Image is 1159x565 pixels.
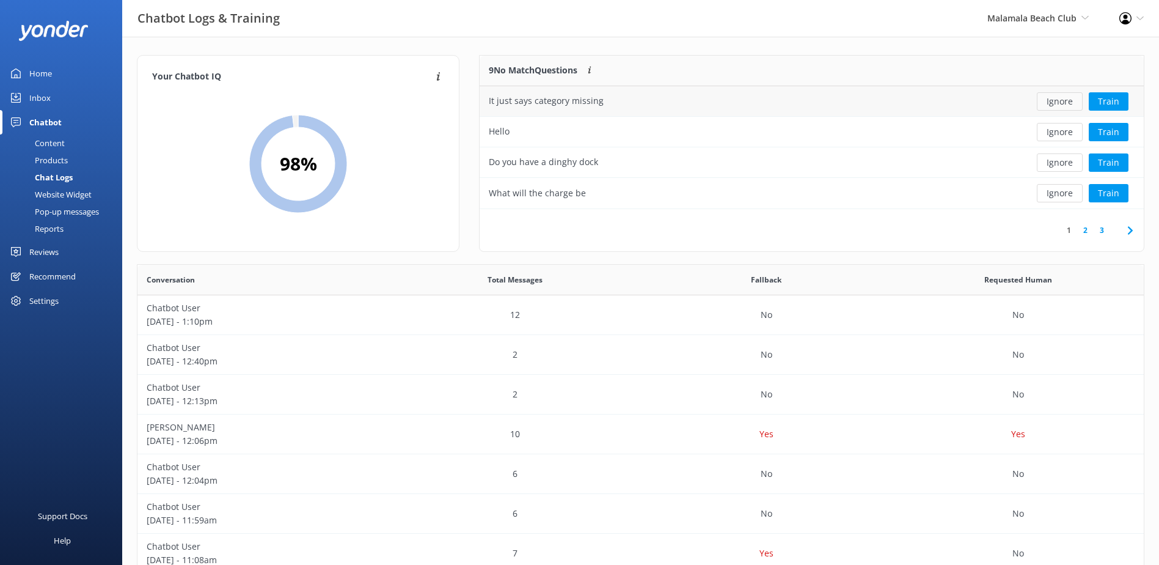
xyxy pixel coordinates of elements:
[513,467,517,481] p: 6
[137,335,1144,375] div: row
[7,152,68,169] div: Products
[147,514,380,527] p: [DATE] - 11:59am
[761,348,772,361] p: No
[489,94,604,108] div: It just says category missing
[1089,184,1128,202] button: Train
[480,86,1144,209] div: grid
[1012,388,1024,401] p: No
[480,147,1144,178] div: row
[7,203,122,220] a: Pop-up messages
[987,12,1077,24] span: Malamala Beach Club
[147,274,195,286] span: Conversation
[147,460,380,474] p: Chatbot User
[489,64,577,77] p: 9 No Match Questions
[513,348,517,361] p: 2
[7,152,122,169] a: Products
[7,135,65,152] div: Content
[280,149,317,179] h2: 98 %
[510,427,520,441] p: 10
[1012,467,1024,481] p: No
[489,125,510,138] div: Hello
[1012,507,1024,520] p: No
[1037,123,1083,141] button: Ignore
[29,240,59,264] div: Reviews
[29,86,51,110] div: Inbox
[137,454,1144,494] div: row
[147,341,380,355] p: Chatbot User
[761,388,772,401] p: No
[137,494,1144,534] div: row
[152,70,433,84] h4: Your Chatbot IQ
[751,274,781,286] span: Fallback
[7,220,64,237] div: Reports
[147,500,380,514] p: Chatbot User
[7,169,73,186] div: Chat Logs
[488,274,543,286] span: Total Messages
[18,21,89,41] img: yonder-white-logo.png
[137,295,1144,335] div: row
[137,375,1144,415] div: row
[513,388,517,401] p: 2
[480,117,1144,147] div: row
[147,434,380,448] p: [DATE] - 12:06pm
[7,169,122,186] a: Chat Logs
[7,220,122,237] a: Reports
[759,547,773,560] p: Yes
[1089,123,1128,141] button: Train
[513,507,517,520] p: 6
[7,186,122,203] a: Website Widget
[38,504,87,528] div: Support Docs
[147,421,380,434] p: [PERSON_NAME]
[984,274,1052,286] span: Requested Human
[147,474,380,487] p: [DATE] - 12:04pm
[1012,348,1024,361] p: No
[480,178,1144,209] div: row
[29,110,62,135] div: Chatbot
[147,315,380,328] p: [DATE] - 1:10pm
[489,155,598,169] div: Do you have a dinghy dock
[147,355,380,368] p: [DATE] - 12:40pm
[29,61,52,86] div: Home
[510,308,520,322] p: 12
[761,467,772,481] p: No
[7,135,122,152] a: Content
[147,394,380,408] p: [DATE] - 12:13pm
[480,86,1144,117] div: row
[1089,153,1128,172] button: Train
[513,547,517,560] p: 7
[54,528,71,553] div: Help
[147,381,380,394] p: Chatbot User
[147,540,380,553] p: Chatbot User
[147,301,380,315] p: Chatbot User
[761,308,772,322] p: No
[759,427,773,441] p: Yes
[1037,184,1083,202] button: Ignore
[137,415,1144,454] div: row
[761,507,772,520] p: No
[1089,92,1128,111] button: Train
[137,9,280,28] h3: Chatbot Logs & Training
[1037,92,1083,111] button: Ignore
[29,289,59,313] div: Settings
[1077,224,1094,236] a: 2
[1012,547,1024,560] p: No
[1011,427,1025,441] p: Yes
[29,264,76,289] div: Recommend
[7,203,99,220] div: Pop-up messages
[1037,153,1083,172] button: Ignore
[1012,308,1024,322] p: No
[489,186,586,200] div: What will the charge be
[1061,224,1077,236] a: 1
[7,186,92,203] div: Website Widget
[1094,224,1110,236] a: 3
